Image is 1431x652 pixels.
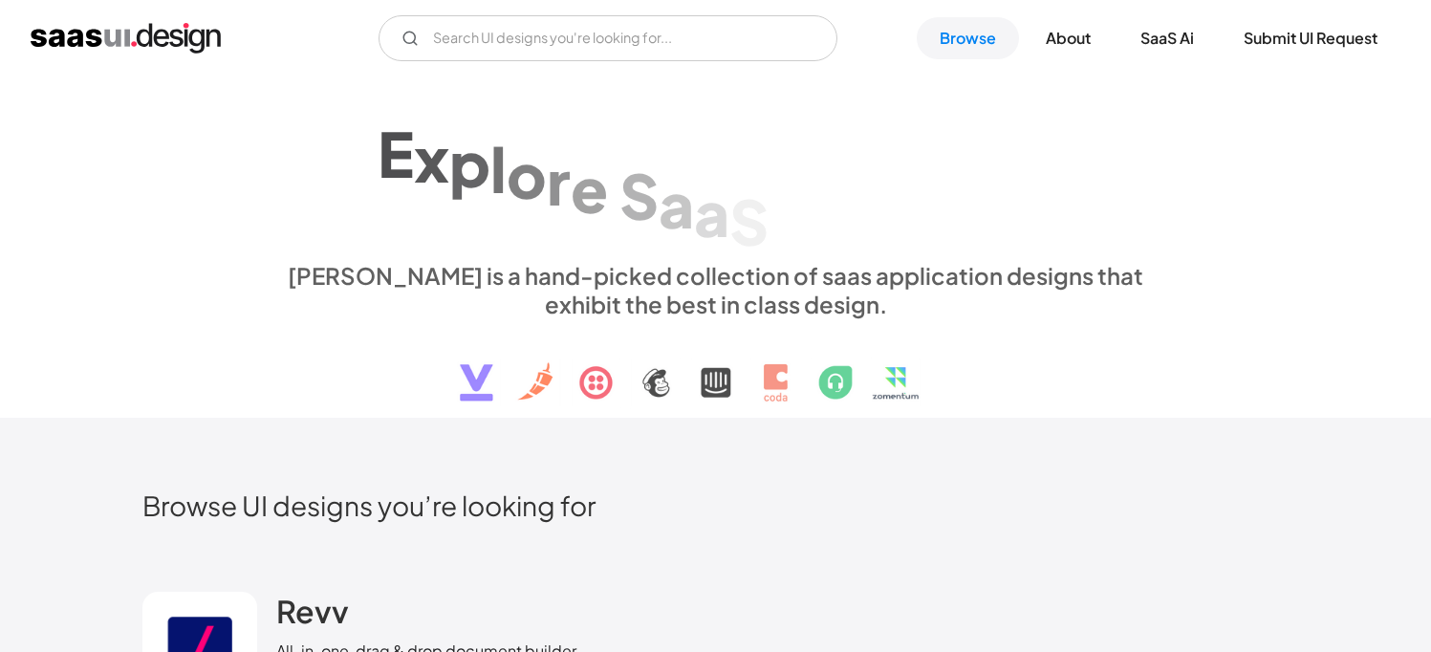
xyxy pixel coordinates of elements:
[276,96,1156,243] h1: Explore SaaS UI design patterns & interactions.
[1117,17,1217,59] a: SaaS Ai
[659,166,694,240] div: a
[490,131,507,205] div: l
[571,151,608,225] div: e
[917,17,1019,59] a: Browse
[619,159,659,232] div: S
[276,261,1156,318] div: [PERSON_NAME] is a hand-picked collection of saas application designs that exhibit the best in cl...
[1221,17,1400,59] a: Submit UI Request
[379,15,837,61] input: Search UI designs you're looking for...
[276,592,349,630] h2: Revv
[547,144,571,218] div: r
[378,116,414,189] div: E
[414,120,449,194] div: x
[449,126,490,200] div: p
[142,489,1290,522] h2: Browse UI designs you’re looking for
[426,318,1006,418] img: text, icon, saas logo
[276,592,349,640] a: Revv
[507,138,547,211] div: o
[694,175,729,249] div: a
[31,23,221,54] a: home
[729,185,769,258] div: S
[1023,17,1114,59] a: About
[379,15,837,61] form: Email Form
